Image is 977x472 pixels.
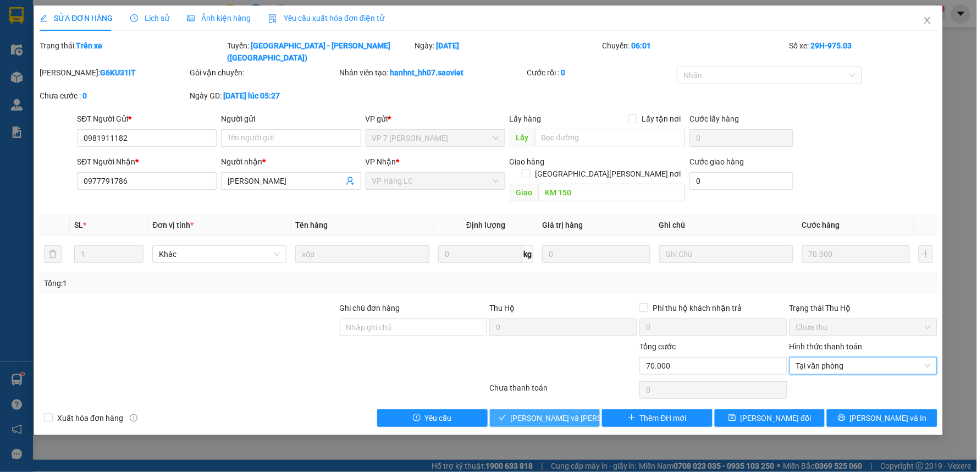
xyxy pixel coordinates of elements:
[76,41,102,50] b: Trên xe
[689,172,793,190] input: Cước giao hàng
[639,342,676,351] span: Tổng cước
[631,41,651,50] b: 06:01
[40,67,187,79] div: [PERSON_NAME]:
[436,41,459,50] b: [DATE]
[499,414,506,422] span: check
[510,184,539,201] span: Giao
[788,40,939,64] div: Số xe:
[850,412,927,424] span: [PERSON_NAME] và In
[490,409,600,427] button: check[PERSON_NAME] và [PERSON_NAME] hàng
[413,414,421,422] span: exclamation-circle
[152,221,194,229] span: Đơn vị tính
[340,319,488,336] input: Ghi chú đơn hàng
[187,14,251,23] span: Ảnh kiện hàng
[741,412,812,424] span: [PERSON_NAME] đổi
[802,245,910,263] input: 0
[790,342,863,351] label: Hình thức thanh toán
[268,14,277,23] img: icon
[628,414,636,422] span: plus
[190,90,338,102] div: Ngày GD:
[295,245,429,263] input: VD: Bàn, Ghế
[912,6,943,36] button: Close
[827,409,937,427] button: printer[PERSON_NAME] và In
[346,177,355,185] span: user-add
[130,14,138,22] span: clock-circle
[53,412,128,424] span: Xuất hóa đơn hàng
[38,40,226,64] div: Trạng thái:
[221,156,361,168] div: Người nhận
[40,90,187,102] div: Chưa cước :
[689,157,744,166] label: Cước giao hàng
[602,409,713,427] button: plusThêm ĐH mới
[340,304,400,312] label: Ghi chú đơn hàng
[796,358,931,374] span: Tại văn phòng
[510,129,535,146] span: Lấy
[923,16,932,25] span: close
[82,91,87,100] b: 0
[340,67,525,79] div: Nhân viên tạo:
[489,304,515,312] span: Thu Hộ
[728,414,736,422] span: save
[221,113,361,125] div: Người gửi
[531,168,685,180] span: [GEOGRAPHIC_DATA][PERSON_NAME] nơi
[44,277,377,289] div: Tổng: 1
[77,156,217,168] div: SĐT Người Nhận
[655,215,798,236] th: Ghi chú
[227,41,390,62] b: [GEOGRAPHIC_DATA] - [PERSON_NAME] ([GEOGRAPHIC_DATA])
[796,319,931,336] span: Chưa thu
[689,114,739,123] label: Cước lấy hàng
[790,302,937,314] div: Trạng thái Thu Hộ
[561,68,566,77] b: 0
[40,14,47,22] span: edit
[190,67,338,79] div: Gói vận chuyển:
[130,14,169,23] span: Lịch sử
[466,221,505,229] span: Định lượng
[372,130,499,146] span: VP 7 Phạm Văn Đồng
[640,412,687,424] span: Thêm ĐH mới
[838,414,846,422] span: printer
[510,114,542,123] span: Lấy hàng
[511,412,659,424] span: [PERSON_NAME] và [PERSON_NAME] hàng
[689,129,793,147] input: Cước lấy hàng
[802,221,840,229] span: Cước hàng
[223,91,280,100] b: [DATE] lúc 05:27
[366,157,396,166] span: VP Nhận
[601,40,788,64] div: Chuyến:
[372,173,499,189] span: VP Hàng LC
[74,221,83,229] span: SL
[390,68,464,77] b: hanhnt_hh07.saoviet
[488,382,638,401] div: Chưa thanh toán
[637,113,685,125] span: Lấy tận nơi
[542,221,583,229] span: Giá trị hàng
[130,414,137,422] span: info-circle
[919,245,932,263] button: plus
[811,41,852,50] b: 29H-975.03
[539,184,686,201] input: Dọc đường
[377,409,488,427] button: exclamation-circleYêu cầu
[268,14,384,23] span: Yêu cầu xuất hóa đơn điện tử
[77,113,217,125] div: SĐT Người Gửi
[425,412,452,424] span: Yêu cầu
[366,113,505,125] div: VP gửi
[542,245,650,263] input: 0
[527,67,675,79] div: Cước rồi :
[715,409,825,427] button: save[PERSON_NAME] đổi
[159,246,280,262] span: Khác
[100,68,136,77] b: G6KU31IT
[522,245,533,263] span: kg
[413,40,601,64] div: Ngày:
[226,40,413,64] div: Tuyến:
[535,129,686,146] input: Dọc đường
[659,245,793,263] input: Ghi Chú
[40,14,113,23] span: SỬA ĐƠN HÀNG
[44,245,62,263] button: delete
[510,157,545,166] span: Giao hàng
[295,221,328,229] span: Tên hàng
[187,14,195,22] span: picture
[648,302,746,314] span: Phí thu hộ khách nhận trả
